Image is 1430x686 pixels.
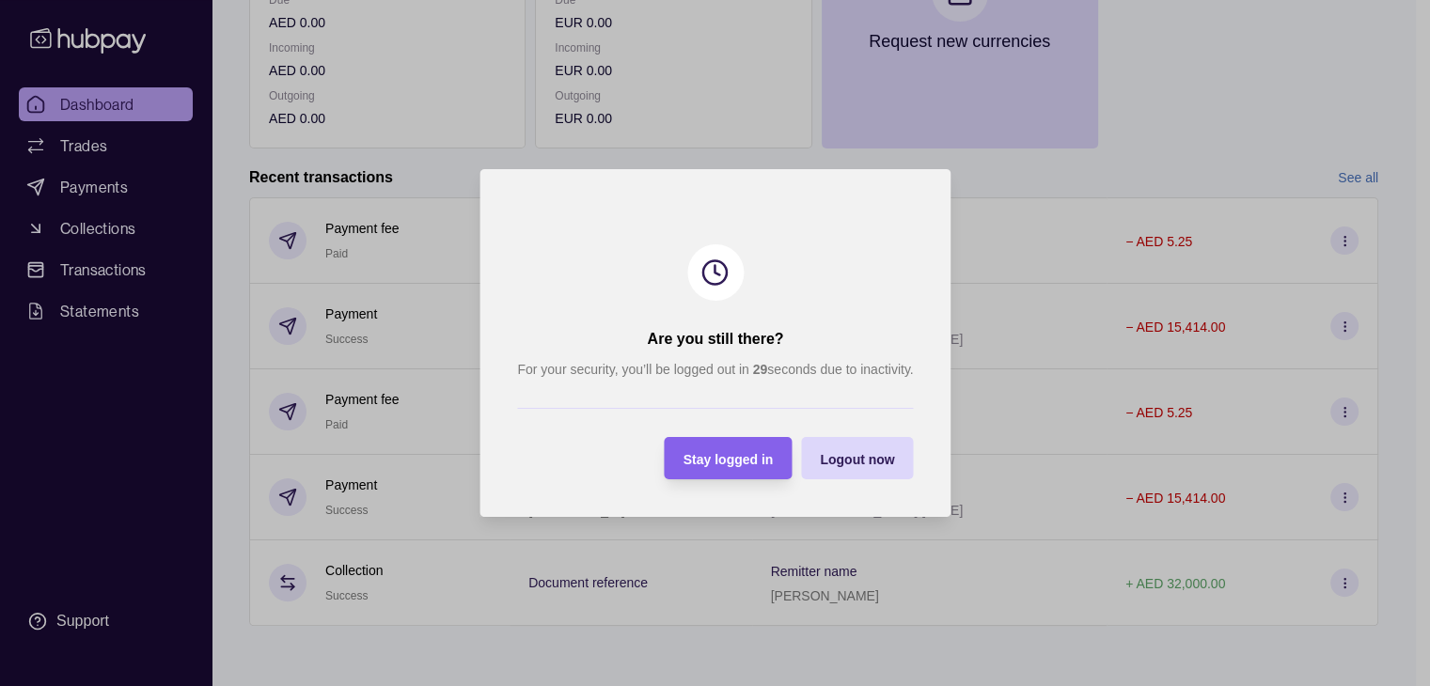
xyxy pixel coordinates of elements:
span: Logout now [820,452,894,467]
p: For your security, you’ll be logged out in seconds due to inactivity. [517,359,913,380]
h2: Are you still there? [647,329,783,350]
span: Stay logged in [683,452,773,467]
button: Stay logged in [664,437,792,479]
strong: 29 [752,362,767,377]
button: Logout now [801,437,913,479]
